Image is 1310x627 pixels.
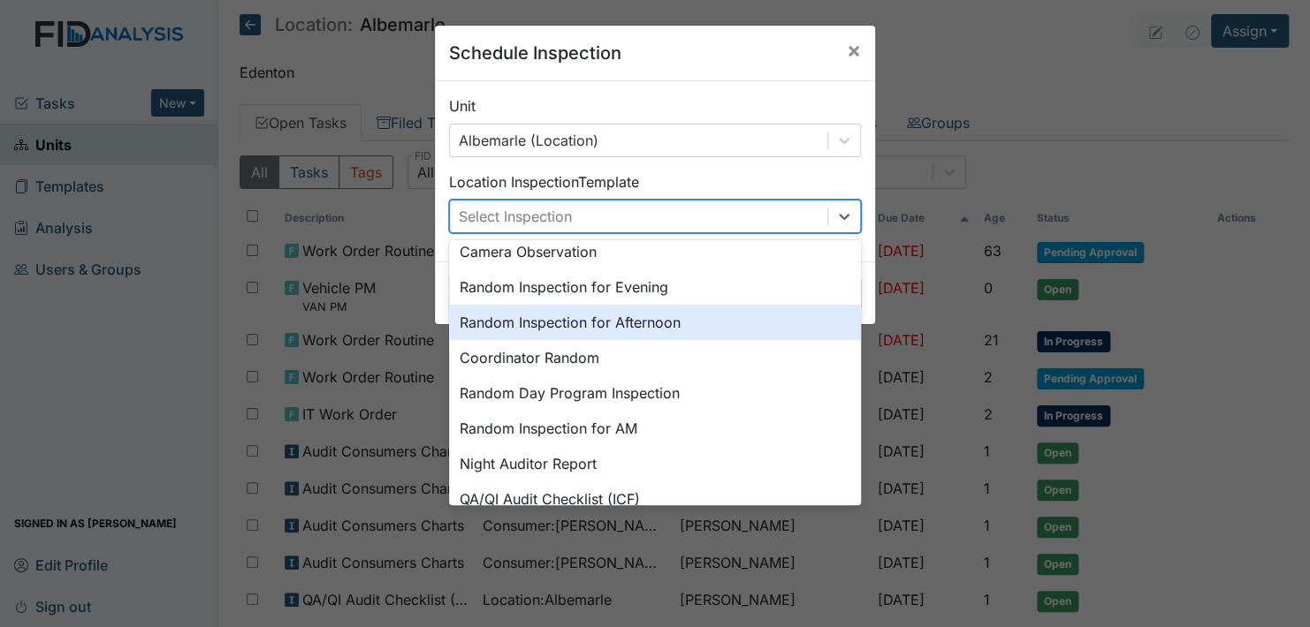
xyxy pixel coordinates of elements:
[449,95,476,117] label: Unit
[449,340,861,375] div: Coordinator Random
[833,26,875,75] button: Close
[449,411,861,446] div: Random Inspection for AM
[449,375,861,411] div: Random Day Program Inspection
[449,171,639,193] label: Location Inspection Template
[449,269,861,305] div: Random Inspection for Evening
[449,481,861,517] div: QA/QI Audit Checklist (ICF)
[449,305,861,340] div: Random Inspection for Afternoon
[847,37,861,63] span: ×
[459,130,598,151] div: Albemarle (Location)
[459,206,572,227] div: Select Inspection
[449,446,861,481] div: Night Auditor Report
[449,234,861,269] div: Camera Observation
[449,40,621,66] h5: Schedule Inspection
